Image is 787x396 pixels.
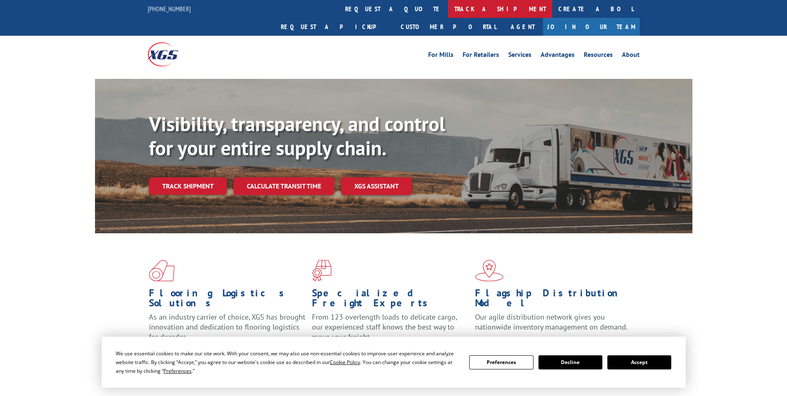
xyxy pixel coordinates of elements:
h1: Flooring Logistics Solutions [149,288,306,312]
span: Cookie Policy [330,359,360,366]
button: Decline [538,355,602,369]
img: xgs-icon-flagship-distribution-model-red [475,260,504,281]
h1: Specialized Freight Experts [312,288,469,312]
a: For Retailers [463,51,499,61]
a: Track shipment [149,177,227,195]
button: Accept [607,355,671,369]
a: XGS ASSISTANT [341,177,412,195]
a: Request a pickup [275,18,395,36]
a: Calculate transit time [234,177,334,195]
span: As an industry carrier of choice, XGS has brought innovation and dedication to flooring logistics... [149,312,305,342]
a: Join Our Team [543,18,640,36]
a: Services [508,51,531,61]
h1: Flagship Distribution Model [475,288,632,312]
img: xgs-icon-focused-on-flooring-red [312,260,331,281]
a: About [622,51,640,61]
a: Customer Portal [395,18,502,36]
span: Preferences [163,367,192,374]
div: We use essential cookies to make our site work. With your consent, we may also use non-essential ... [116,349,459,375]
a: Resources [584,51,613,61]
span: Our agile distribution network gives you nationwide inventory management on demand. [475,312,628,332]
a: Agent [502,18,543,36]
p: From 123 overlength loads to delicate cargo, our experienced staff knows the best way to move you... [312,312,469,349]
img: xgs-icon-total-supply-chain-intelligence-red [149,260,175,281]
div: Cookie Consent Prompt [102,337,686,388]
a: For Mills [428,51,453,61]
a: [PHONE_NUMBER] [148,5,191,13]
a: Advantages [541,51,575,61]
b: Visibility, transparency, and control for your entire supply chain. [149,111,445,161]
button: Preferences [469,355,533,369]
